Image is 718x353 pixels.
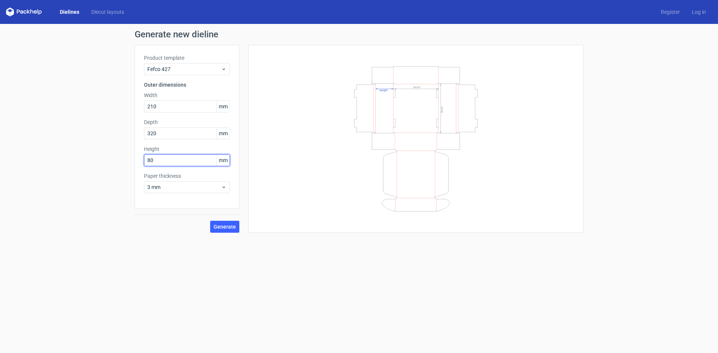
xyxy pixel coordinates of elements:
[54,8,85,16] a: Dielines
[85,8,130,16] a: Diecut layouts
[144,81,230,89] h3: Outer dimensions
[144,92,230,99] label: Width
[135,30,583,39] h1: Generate new dieline
[210,221,239,233] button: Generate
[217,101,230,112] span: mm
[147,183,221,191] span: 3 mm
[144,54,230,62] label: Product template
[686,8,712,16] a: Log in
[217,155,230,166] span: mm
[144,118,230,126] label: Depth
[655,8,686,16] a: Register
[441,106,444,112] text: Depth
[147,65,221,73] span: Fefco 427
[144,172,230,180] label: Paper thickness
[214,224,236,229] span: Generate
[144,145,230,153] label: Height
[380,89,387,92] text: Height
[217,128,230,139] span: mm
[413,85,420,89] text: Width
